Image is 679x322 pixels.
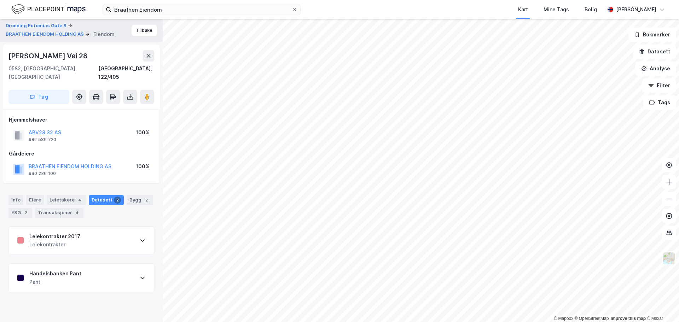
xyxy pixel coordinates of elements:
[74,209,81,216] div: 4
[98,64,154,81] div: [GEOGRAPHIC_DATA], 122/405
[22,209,29,216] div: 2
[143,197,150,204] div: 2
[6,22,68,29] button: Dronning Eufemias Gate 8
[8,50,89,62] div: [PERSON_NAME] Vei 28
[633,45,676,59] button: Datasett
[127,195,153,205] div: Bygg
[575,316,609,321] a: OpenStreetMap
[9,150,154,158] div: Gårdeiere
[29,269,81,278] div: Handelsbanken Pant
[8,90,69,104] button: Tag
[544,5,569,14] div: Mine Tags
[644,288,679,322] iframe: Chat Widget
[8,195,23,205] div: Info
[29,171,56,176] div: 990 236 100
[585,5,597,14] div: Bolig
[29,240,80,249] div: Leiekontrakter
[642,78,676,93] button: Filter
[616,5,656,14] div: [PERSON_NAME]
[89,195,124,205] div: Datasett
[611,316,646,321] a: Improve this map
[6,31,85,38] button: BRAATHEN EIENDOM HOLDING AS
[29,232,80,241] div: Leiekontrakter 2017
[628,28,676,42] button: Bokmerker
[554,316,573,321] a: Mapbox
[11,3,86,16] img: logo.f888ab2527a4732fd821a326f86c7f29.svg
[8,208,32,218] div: ESG
[643,95,676,110] button: Tags
[518,5,528,14] div: Kart
[114,197,121,204] div: 2
[635,62,676,76] button: Analyse
[9,116,154,124] div: Hjemmelshaver
[93,30,115,39] div: Eiendom
[26,195,44,205] div: Eiere
[136,162,150,171] div: 100%
[76,197,83,204] div: 4
[29,278,81,286] div: Pant
[111,4,292,15] input: Søk på adresse, matrikkel, gårdeiere, leietakere eller personer
[132,25,157,36] button: Tilbake
[662,252,676,265] img: Z
[47,195,86,205] div: Leietakere
[8,64,98,81] div: 0582, [GEOGRAPHIC_DATA], [GEOGRAPHIC_DATA]
[136,128,150,137] div: 100%
[29,137,56,142] div: 982 586 720
[35,208,83,218] div: Transaksjoner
